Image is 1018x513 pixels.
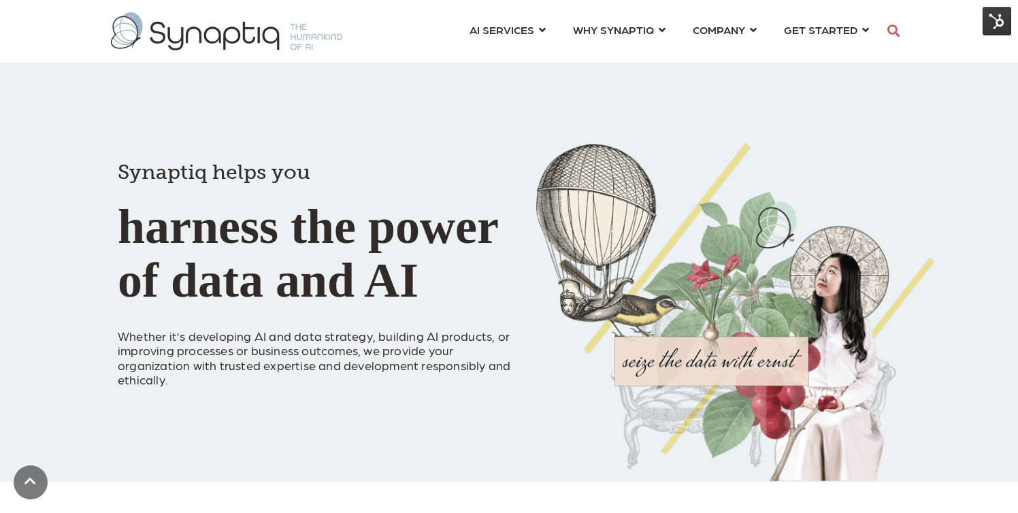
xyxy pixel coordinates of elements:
a: COMPANY [693,17,757,42]
iframe: Embedded CTA [118,399,261,434]
iframe: Embedded CTA [288,399,465,434]
span: GET STARTED [784,20,857,39]
span: AI SERVICES [470,20,534,39]
span: WHY SYNAPTIQ [573,20,654,39]
p: Whether it’s developing AI and data strategy, building AI products, or improving processes or bus... [118,314,516,387]
h1: harness the power of data and AI [118,136,516,308]
a: AI SERVICES [470,17,546,42]
img: HubSpot Tools Menu Toggle [983,7,1011,35]
a: WHY SYNAPTIQ [573,17,666,42]
span: COMPANY [693,20,745,39]
span: Synaptiq helps you [118,160,310,184]
img: Collage of girl, balloon, bird, and butterfly, with seize the data with ernst text [536,143,934,482]
img: synaptiq logo-1 [111,12,342,50]
nav: menu [456,7,883,56]
a: GET STARTED [784,17,869,42]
